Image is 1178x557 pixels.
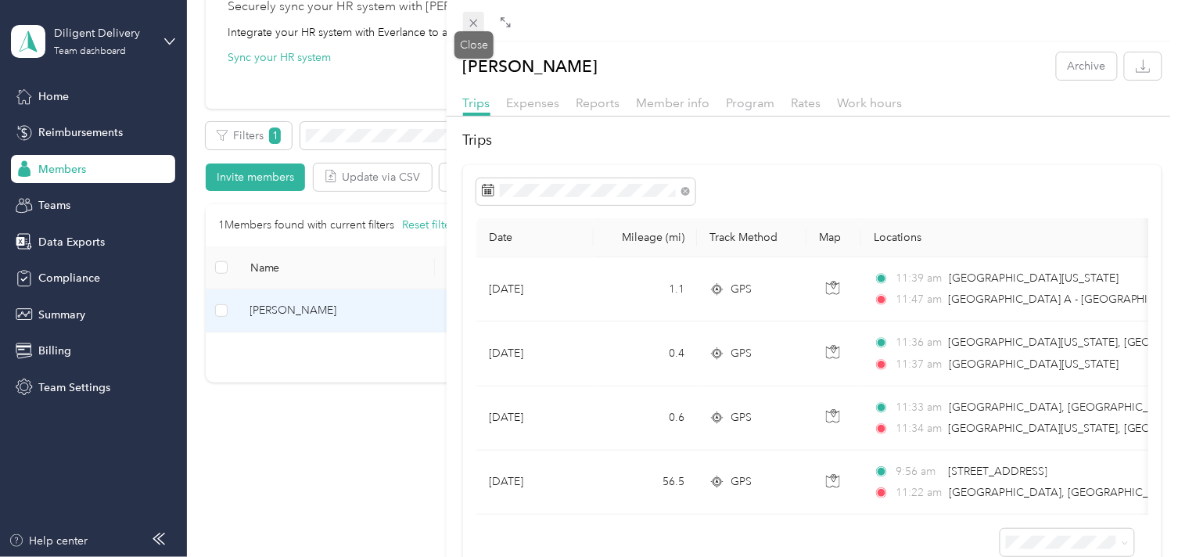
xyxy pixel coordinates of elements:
span: [STREET_ADDRESS] [948,465,1047,478]
span: Reports [576,95,620,110]
span: 11:37 am [896,356,943,373]
th: Track Method [697,218,806,257]
span: GPS [731,281,752,298]
span: GPS [731,409,752,426]
span: GPS [731,473,752,491]
span: [GEOGRAPHIC_DATA][US_STATE] [950,271,1119,285]
span: Rates [792,95,821,110]
div: Close [454,31,494,59]
span: Member info [637,95,710,110]
iframe: Everlance-gr Chat Button Frame [1090,469,1178,557]
span: 11:33 am [896,399,943,416]
td: 56.5 [594,451,697,515]
p: [PERSON_NAME] [463,52,598,80]
span: Program [727,95,775,110]
span: 11:39 am [896,270,943,287]
td: [DATE] [476,322,594,386]
td: 0.6 [594,386,697,451]
th: Mileage (mi) [594,218,697,257]
td: 1.1 [594,257,697,322]
th: Map [806,218,861,257]
span: 11:47 am [896,291,941,308]
td: [DATE] [476,257,594,322]
th: Date [476,218,594,257]
td: [DATE] [476,386,594,451]
td: 0.4 [594,322,697,386]
span: 9:56 am [896,463,941,480]
span: Expenses [507,95,560,110]
span: 11:34 am [896,420,941,437]
h2: Trips [463,130,1162,151]
span: GPS [731,345,752,362]
span: 11:36 am [896,334,941,351]
span: [GEOGRAPHIC_DATA][US_STATE] [950,358,1119,371]
span: Trips [463,95,490,110]
button: Archive [1057,52,1117,80]
span: Work hours [838,95,903,110]
span: 11:22 am [896,484,943,501]
td: [DATE] [476,451,594,515]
